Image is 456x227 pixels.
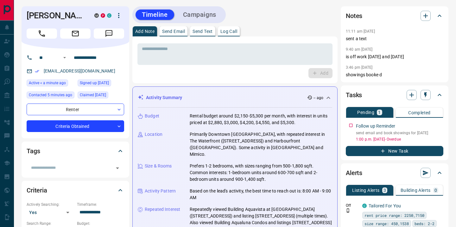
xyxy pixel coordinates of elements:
svg: Email Verified [35,69,39,73]
h1: [PERSON_NAME] [27,10,85,21]
p: Repeated Interest [145,206,180,213]
span: Message [94,28,124,39]
p: 9:40 am [DATE] [346,47,373,52]
p: Size & Rooms [145,163,172,169]
p: Completed [408,110,431,115]
p: Log Call [220,29,237,34]
p: Listing Alerts [352,188,380,192]
h2: Tags [27,146,40,156]
div: Criteria [27,183,124,198]
div: Yes [27,207,74,218]
div: Wed Oct 15 2025 [27,79,74,88]
p: 1 [378,110,381,115]
p: Actively Searching: [27,202,74,207]
p: Off [346,203,358,208]
div: condos.ca [362,204,367,208]
p: Location [145,131,162,138]
span: Signed up [DATE] [80,80,109,86]
p: Based on the lead's activity, the best time to reach out is: 8:00 AM - 9:00 AM [190,188,332,201]
div: Criteria Obtained [27,120,124,132]
span: beds: 2-2 [415,220,434,227]
p: Rental budget around $2,150-$5,300 per month, with interest in units priced at $2,880, $3,000, $4... [190,113,332,126]
p: 0 [434,188,437,192]
div: mrloft.ca [94,13,99,18]
p: 11:11 am [DATE] [346,29,375,34]
button: Open [61,54,68,61]
svg: Push Notification Only [346,208,350,213]
div: Wed Oct 15 2025 [27,91,74,100]
div: Activity Summary-- ago [138,92,332,104]
p: Budget: [77,221,124,226]
p: showings booke d [346,72,443,78]
p: Primarily Downtown [GEOGRAPHIC_DATA], with repeated interest in The Waterfront ([STREET_ADDRESS])... [190,131,332,158]
button: Open [113,164,122,173]
div: Notes [346,8,443,23]
button: Campaigns [177,9,223,20]
p: Pending [357,110,374,115]
p: -- ago [313,95,323,101]
h2: Notes [346,11,362,21]
div: Tags [27,143,124,159]
span: Email [60,28,91,39]
p: Send Text [193,29,213,34]
div: Alerts [346,165,443,180]
span: size range: 450,1538 [364,220,409,227]
h2: Tasks [346,90,362,100]
div: Tasks [346,87,443,103]
a: Tailored For You [369,203,401,208]
p: Budget [145,113,159,119]
p: Prefers 1-2 bedrooms, with sizes ranging from 500-1,800 sqft. Common interests: 1-bedroom units a... [190,163,332,183]
p: Follow up Reminder [356,123,395,129]
button: New Task [346,146,443,156]
span: Contacted 5 minutes ago [29,92,72,98]
p: Search Range: [27,221,74,226]
span: Call [27,28,57,39]
a: [EMAIL_ADDRESS][DOMAIN_NAME] [44,68,115,73]
div: Fri Oct 10 2025 [78,91,124,100]
p: Building Alerts [401,188,431,192]
span: rent price range: 2250,7150 [364,212,424,218]
h2: Alerts [346,168,362,178]
div: property.ca [101,13,105,18]
p: Send Email [162,29,185,34]
p: is off work [DATE] and [DATE] [346,54,443,60]
p: sent a text [346,35,443,42]
p: send email and book showings for [DATE] [356,130,443,136]
span: Claimed [DATE] [80,92,106,98]
p: Activity Pattern [145,188,176,194]
div: condos.ca [107,13,111,18]
p: Activity Summary [146,94,182,101]
p: Timeframe: [77,202,124,207]
div: Renter [27,104,124,115]
p: 3 [383,188,386,192]
h2: Criteria [27,185,47,195]
p: 3:46 pm [DATE] [346,65,373,70]
p: Add Note [135,29,155,34]
div: Sun Jan 24 2021 [78,79,124,88]
span: Active < a minute ago [29,80,66,86]
p: 1:00 p.m. [DATE] - Overdue [356,136,443,142]
button: Timeline [136,9,174,20]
